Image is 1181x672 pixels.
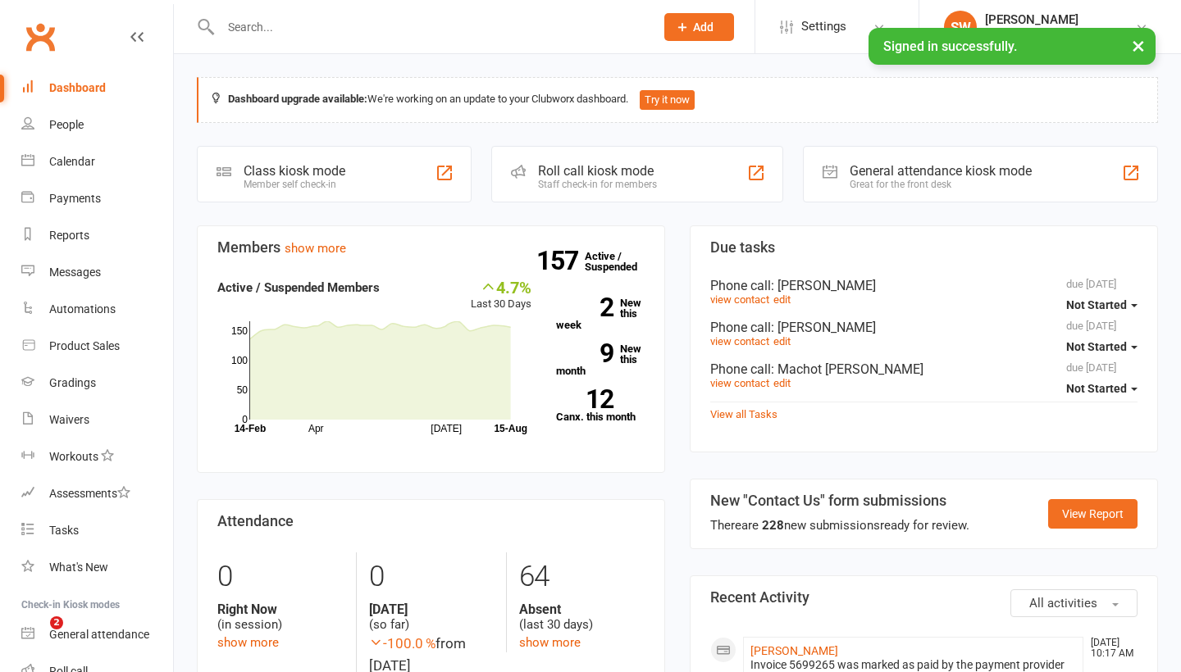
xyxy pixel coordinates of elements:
span: : [PERSON_NAME] [771,278,876,293]
div: Gradings [49,376,96,389]
a: 157Active / Suspended [585,238,657,284]
a: Product Sales [21,328,173,365]
div: 4.7% [471,278,531,296]
a: edit [773,377,791,389]
div: Workouts [49,450,98,463]
a: show more [519,635,581,650]
a: Waivers [21,402,173,438]
a: Automations [21,291,173,328]
div: [PERSON_NAME] [985,12,1135,27]
div: Phone call [710,361,1138,377]
span: Not Started [1066,298,1127,311]
div: Messages [49,266,101,279]
a: Clubworx [20,16,61,57]
a: edit [773,293,791,306]
button: Not Started [1066,374,1138,403]
div: Last 30 Days [471,278,531,313]
div: Automations [49,302,116,316]
h3: Due tasks [710,239,1138,256]
div: What's New [49,561,108,574]
div: Member self check-in [244,179,345,190]
span: : Machot [PERSON_NAME] [771,361,923,377]
span: Settings [801,8,846,45]
button: Try it now [640,90,695,110]
div: People [49,118,84,131]
a: View Report [1048,499,1138,529]
div: (last 30 days) [519,602,645,633]
div: Staff check-in for members [538,179,657,190]
span: Signed in successfully. [883,39,1017,54]
input: Search... [216,16,643,39]
h3: Members [217,239,645,256]
span: All activities [1029,596,1097,611]
div: 64 [519,552,645,602]
a: Calendar [21,143,173,180]
div: Product Sales [49,339,120,352]
div: 0 [217,552,344,602]
button: All activities [1010,589,1138,617]
div: (in session) [217,602,344,633]
a: Workouts [21,438,173,475]
a: show more [285,241,346,256]
div: 0 [369,552,495,602]
div: SW [944,11,977,43]
a: Tasks [21,512,173,549]
strong: Active / Suspended Members [217,280,380,295]
div: Great for the front desk [850,179,1032,190]
div: Assessments [49,487,130,500]
button: Not Started [1066,332,1138,361]
div: Calendar [49,155,95,168]
a: 2New this week [556,297,645,330]
button: Not Started [1066,290,1138,320]
div: Reports [49,229,89,242]
div: Phone call [710,278,1138,293]
div: Tasks [49,524,79,537]
a: view contact [710,335,769,347]
a: What's New [21,549,173,586]
div: (so far) [369,602,495,633]
div: Class kiosk mode [244,163,345,179]
strong: [DATE] [369,602,495,617]
div: Roll call kiosk mode [538,163,657,179]
a: show more [217,635,279,650]
div: Waivers [49,413,89,426]
a: Messages [21,254,173,291]
div: There are new submissions ready for review. [710,515,969,535]
div: General attendance [49,628,149,641]
strong: Right Now [217,602,344,617]
span: Not Started [1066,382,1127,395]
strong: 2 [556,295,613,320]
span: 2 [50,616,63,629]
a: Dashboard [21,70,173,107]
button: Add [664,13,734,41]
time: [DATE] 10:17 AM [1083,638,1137,659]
strong: 12 [556,387,613,411]
a: [PERSON_NAME] [750,644,838,657]
div: Invoice 5699265 was marked as paid by the payment provider [750,658,1076,672]
a: view contact [710,293,769,306]
span: : [PERSON_NAME] [771,320,876,335]
div: [PERSON_NAME] Martial Arts [985,27,1135,42]
h3: Recent Activity [710,589,1138,606]
div: General attendance kiosk mode [850,163,1032,179]
iframe: Intercom live chat [16,616,56,656]
h3: New "Contact Us" form submissions [710,493,969,509]
strong: 157 [536,248,585,273]
a: Payments [21,180,173,217]
div: Phone call [710,320,1138,335]
div: We're working on an update to your Clubworx dashboard. [197,77,1158,123]
a: People [21,107,173,143]
a: Reports [21,217,173,254]
a: view contact [710,377,769,389]
a: View all Tasks [710,408,777,420]
a: General attendance kiosk mode [21,616,173,653]
div: Payments [49,192,101,205]
a: Gradings [21,365,173,402]
a: 12Canx. this month [556,389,645,422]
strong: Absent [519,602,645,617]
button: × [1124,28,1153,63]
div: Dashboard [49,81,106,94]
span: Add [693,20,714,34]
strong: 228 [762,518,784,533]
span: Not Started [1066,340,1127,353]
